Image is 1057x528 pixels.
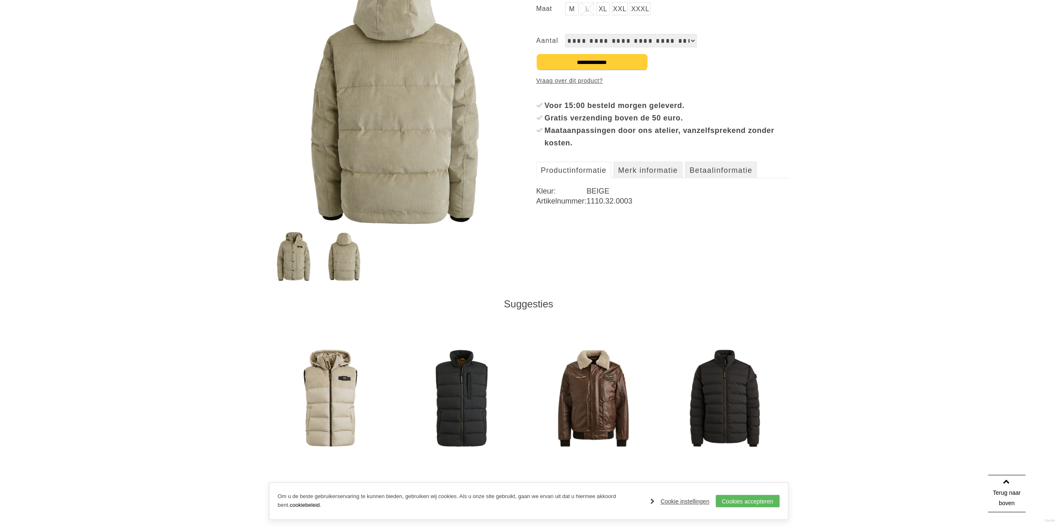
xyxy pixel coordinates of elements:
[685,162,757,178] a: Betaalinformatie
[536,124,788,149] li: Maataanpassingen door ons atelier, vanzelfsprekend zonder kosten.
[544,99,788,112] div: Voor 15:00 besteld morgen geleverd.
[586,196,788,206] dd: 1110.32.0003
[282,349,379,447] img: PME LEGEND Pbw2508100 Jassen
[269,298,788,310] div: Suggesties
[544,349,642,447] img: PME LEGEND Plj2508700 Jassen
[613,162,682,178] a: Merk informatie
[270,232,318,281] img: pme-legend-pja2508104-jassen
[536,2,788,17] ul: Maat
[320,232,368,281] img: pme-legend-pja2508104-jassen
[1045,516,1055,526] a: Divide
[536,34,565,47] label: Aantal
[544,112,788,124] div: Gratis verzending boven de 50 euro.
[612,2,628,15] a: XXL
[413,349,510,447] img: PME LEGEND Pbw2508102 Jassen
[596,2,610,15] a: XL
[536,186,586,196] dt: Kleur:
[536,196,586,206] dt: Artikelnummer:
[716,495,780,507] a: Cookies accepteren
[565,2,579,15] a: M
[650,495,709,508] a: Cookie instellingen
[586,186,788,196] dd: BEIGE
[988,475,1025,512] a: Terug naar boven
[536,74,603,87] a: Vraag over dit product?
[289,502,319,508] a: cookiebeleid
[676,349,773,447] img: PME LEGEND Pja2508114 Jassen
[536,162,611,178] a: Productinformatie
[630,2,650,15] a: XXXL
[278,492,643,510] p: Om u de beste gebruikerservaring te kunnen bieden, gebruiken wij cookies. Als u onze site gebruik...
